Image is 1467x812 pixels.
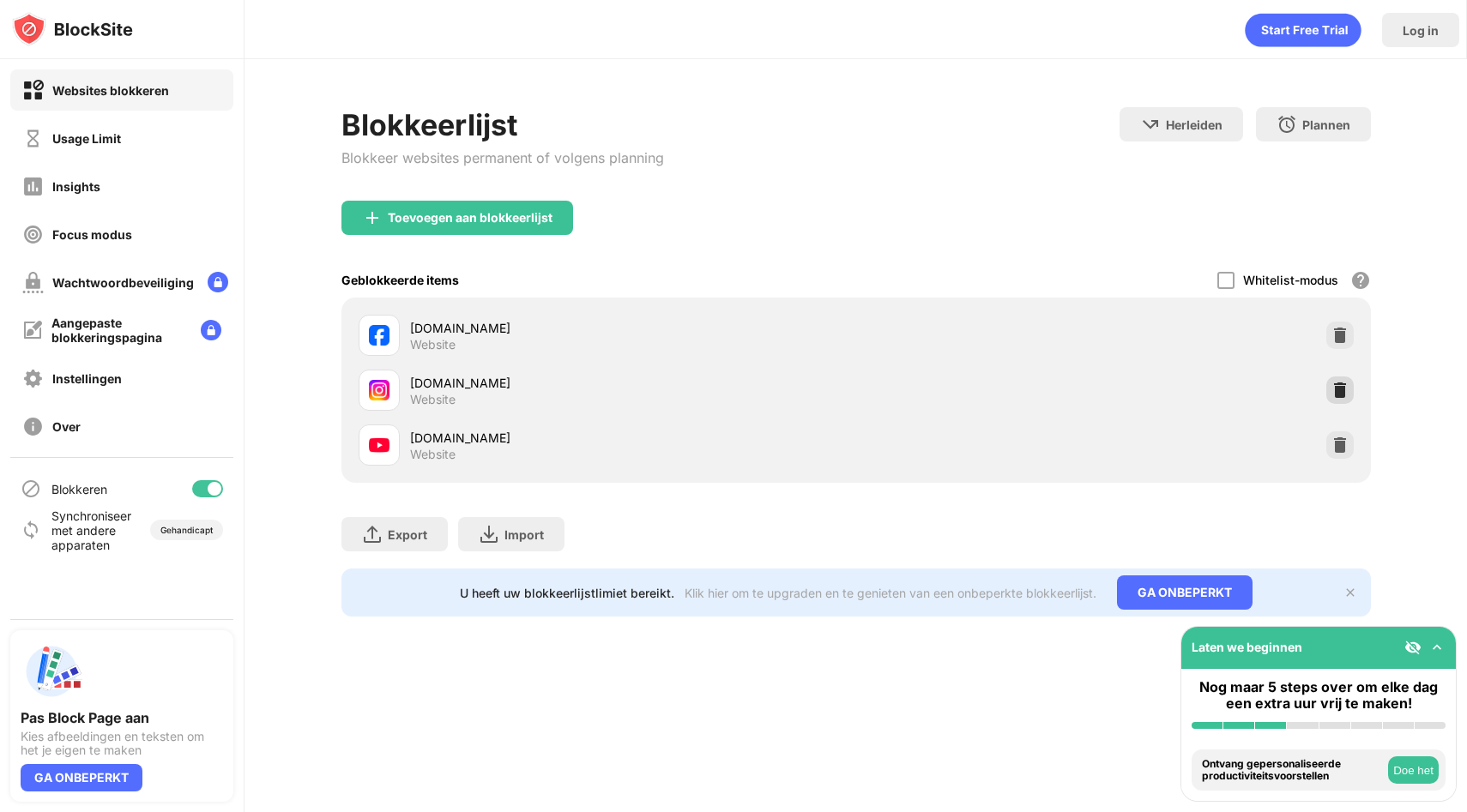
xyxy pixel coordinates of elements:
[341,107,664,142] div: Blokkeerlijst
[160,525,213,535] div: Gehandicapt
[22,368,44,389] img: settings-off.svg
[22,320,43,340] img: customize-block-page-off.svg
[410,374,856,392] div: [DOMAIN_NAME]
[52,227,132,242] div: Focus modus
[1192,679,1446,712] div: Nog maar 5 steps over om elke dag een extra uur vrij te maken!
[51,316,187,345] div: Aangepaste blokkeringspagina
[52,83,169,98] div: Websites blokkeren
[51,508,140,552] div: Synchroniseer met andere apparaten
[1245,13,1361,47] div: animation
[1404,639,1422,656] img: eye-not-visible.svg
[21,641,82,702] img: push-custom-page.svg
[21,730,223,757] div: Kies afbeeldingen en teksten om het je eigen te maken
[410,447,456,462] div: Website
[410,392,456,407] div: Website
[410,429,856,447] div: [DOMAIN_NAME]
[410,337,456,352] div: Website
[52,179,100,194] div: Insights
[1388,756,1439,784] button: Doe het
[388,527,427,542] div: Export
[22,176,44,197] img: insights-off.svg
[1302,117,1350,132] div: Plannen
[1343,586,1357,599] img: x-button.svg
[369,380,389,400] img: favicons
[369,435,389,455] img: favicons
[21,520,41,540] img: sync-icon.svg
[1166,117,1222,132] div: Herleiden
[1192,640,1302,654] div: Laten we beginnen
[1202,758,1384,783] div: Ontvang gepersonaliseerde productiviteitsvoorstellen
[208,272,228,292] img: lock-menu.svg
[369,325,389,346] img: favicons
[21,764,142,791] div: GA ONBEPERKT
[1403,23,1439,38] div: Log in
[685,586,1096,600] div: Klik hier om te upgraden en te genieten van een onbeperkte blokkeerlijst.
[388,211,552,225] div: Toevoegen aan blokkeerlijst
[22,80,44,101] img: block-on.svg
[52,371,122,386] div: Instellingen
[21,709,223,726] div: Pas Block Page aan
[1428,639,1446,656] img: omni-setup-toggle.svg
[51,482,107,496] div: Blokkeren
[504,527,544,542] div: Import
[1243,273,1338,287] div: Whitelist-modus
[22,128,44,149] img: time-usage-off.svg
[22,224,44,245] img: focus-off.svg
[22,272,44,293] img: password-protection-off.svg
[1117,575,1253,610] div: GA ONBEPERKT
[52,275,194,290] div: Wachtwoordbeveiliging
[410,319,856,337] div: [DOMAIN_NAME]
[12,12,133,46] img: logo-blocksite.svg
[52,419,81,434] div: Over
[21,478,41,499] img: blocking-icon.svg
[460,586,674,600] div: U heeft uw blokkeerlijstlimiet bereikt.
[201,320,221,340] img: lock-menu.svg
[22,416,44,437] img: about-off.svg
[52,131,121,146] div: Usage Limit
[341,149,664,166] div: Blokkeer websites permanent of volgens planning
[341,273,459,287] div: Geblokkeerde items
